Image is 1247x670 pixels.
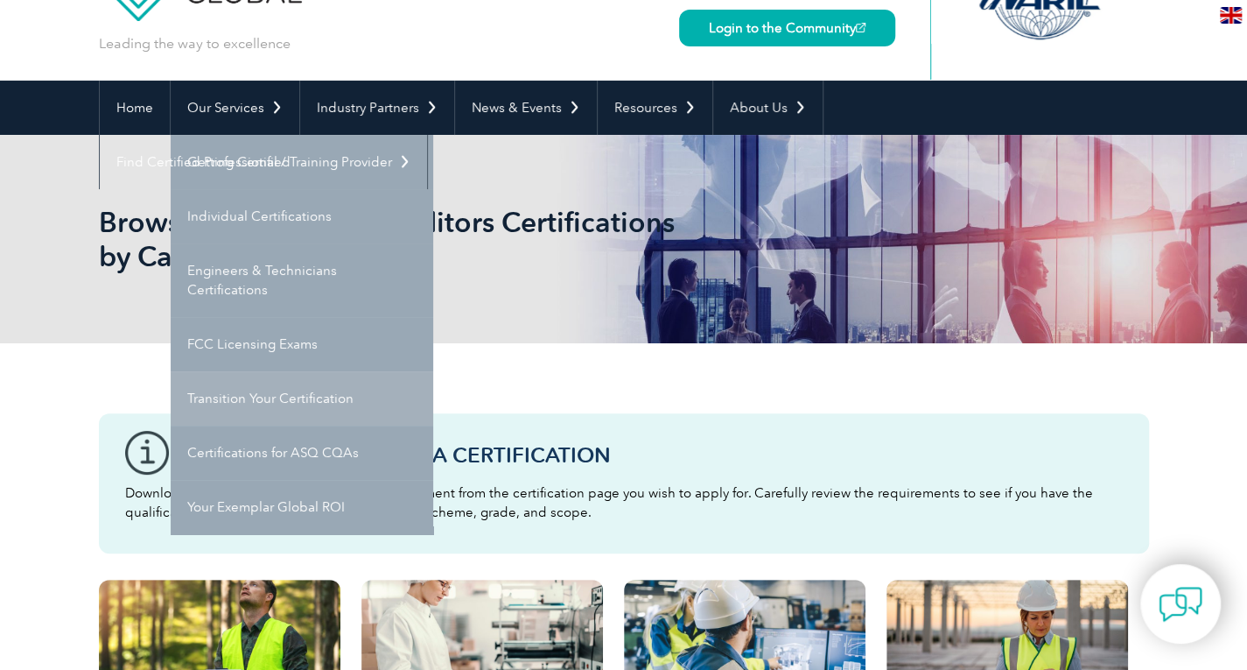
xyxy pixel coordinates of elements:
a: Transition Your Certification [171,371,433,426]
a: Home [100,81,170,135]
p: Leading the way to excellence [99,34,291,53]
a: Industry Partners [300,81,454,135]
img: en [1220,7,1242,24]
a: Find Certified Professional / Training Provider [100,135,427,189]
a: News & Events [455,81,597,135]
a: About Us [713,81,823,135]
a: Your Exemplar Global ROI [171,480,433,534]
img: open_square.png [856,23,865,32]
a: Login to the Community [679,10,895,46]
img: contact-chat.png [1159,582,1202,626]
h1: Browse All Individual Auditors Certifications by Category [99,205,771,273]
p: Download the “Certification Requirements” document from the certification page you wish to apply ... [125,483,1123,522]
a: Our Services [171,81,299,135]
a: FCC Licensing Exams [171,317,433,371]
a: Engineers & Technicians Certifications [171,243,433,317]
h3: Before You Apply For a Certification [178,444,1123,466]
a: Resources [598,81,712,135]
a: Certifications for ASQ CQAs [171,426,433,480]
a: Individual Certifications [171,189,433,243]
